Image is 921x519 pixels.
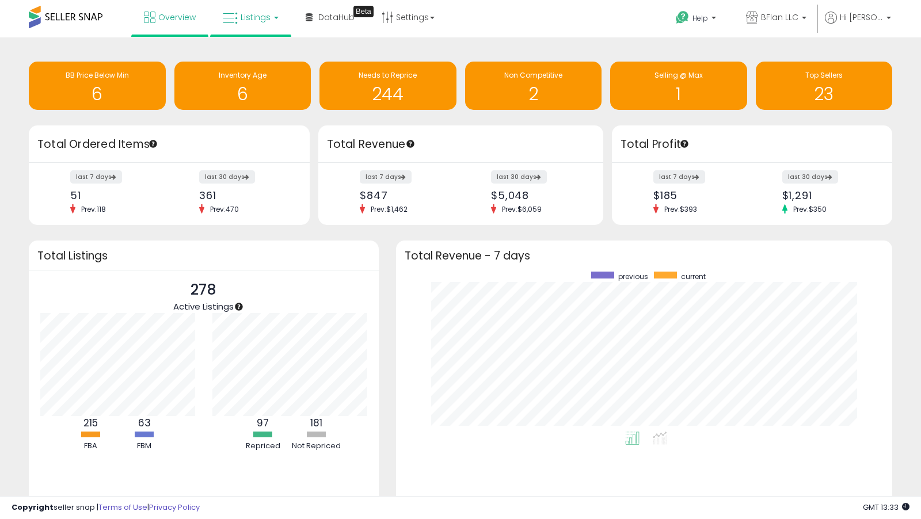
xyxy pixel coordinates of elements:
[610,62,747,110] a: Selling @ Max 1
[756,62,893,110] a: Top Sellers 23
[496,204,547,214] span: Prev: $6,059
[70,189,160,201] div: 51
[174,62,311,110] a: Inventory Age 6
[863,502,909,513] span: 2025-10-9 13:33 GMT
[359,70,417,80] span: Needs to Reprice
[75,204,112,214] span: Prev: 118
[762,85,887,104] h1: 23
[148,139,158,149] div: Tooltip anchor
[667,2,728,37] a: Help
[318,12,355,23] span: DataHub
[173,300,234,312] span: Active Listings
[98,502,147,513] a: Terms of Use
[257,416,269,430] b: 97
[504,70,562,80] span: Non Competitive
[360,189,452,201] div: $847
[761,12,798,23] span: BFlan LLC
[782,189,872,201] div: $1,291
[37,136,301,152] h3: Total Ordered Items
[149,502,200,513] a: Privacy Policy
[618,272,648,281] span: previous
[70,170,122,184] label: last 7 days
[327,136,595,152] h3: Total Revenue
[681,272,706,281] span: current
[138,416,151,430] b: 63
[616,85,741,104] h1: 1
[653,170,705,184] label: last 7 days
[471,85,596,104] h1: 2
[319,62,456,110] a: Needs to Reprice 244
[325,85,451,104] h1: 244
[12,502,54,513] strong: Copyright
[173,279,234,301] p: 278
[37,251,370,260] h3: Total Listings
[119,441,170,452] div: FBM
[782,170,838,184] label: last 30 days
[353,6,374,17] div: Tooltip anchor
[360,170,412,184] label: last 7 days
[675,10,690,25] i: Get Help
[825,12,891,37] a: Hi [PERSON_NAME]
[199,189,289,201] div: 361
[465,62,602,110] a: Non Competitive 2
[491,170,547,184] label: last 30 days
[365,204,413,214] span: Prev: $1,462
[679,139,690,149] div: Tooltip anchor
[659,204,703,214] span: Prev: $393
[29,62,166,110] a: BB Price Below Min 6
[199,170,255,184] label: last 30 days
[805,70,843,80] span: Top Sellers
[692,13,708,23] span: Help
[840,12,883,23] span: Hi [PERSON_NAME]
[241,12,271,23] span: Listings
[621,136,884,152] h3: Total Profit
[66,70,129,80] span: BB Price Below Min
[291,441,342,452] div: Not Repriced
[310,416,322,430] b: 181
[234,302,244,312] div: Tooltip anchor
[180,85,306,104] h1: 6
[204,204,245,214] span: Prev: 470
[405,139,416,149] div: Tooltip anchor
[65,441,117,452] div: FBA
[83,416,98,430] b: 215
[654,70,703,80] span: Selling @ Max
[491,189,583,201] div: $5,048
[237,441,289,452] div: Repriced
[787,204,832,214] span: Prev: $350
[219,70,267,80] span: Inventory Age
[35,85,160,104] h1: 6
[12,502,200,513] div: seller snap | |
[405,251,884,260] h3: Total Revenue - 7 days
[158,12,196,23] span: Overview
[653,189,743,201] div: $185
